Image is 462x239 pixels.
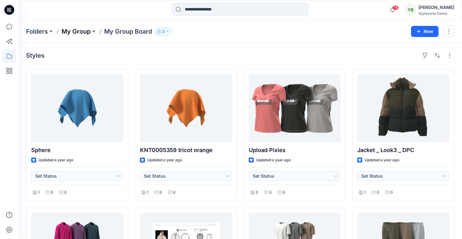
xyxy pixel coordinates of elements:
[405,4,416,15] div: YB
[269,189,272,196] p: 0
[140,146,232,155] p: KNT0005359 tricot orange
[31,74,123,142] a: Sphere
[411,26,439,37] button: New
[418,11,454,16] div: Stylezone Demo
[256,189,258,196] p: 3
[173,189,176,196] p: 0
[249,74,341,142] a: Upload Pixies
[418,4,454,11] div: [PERSON_NAME]
[390,189,393,196] p: 0
[51,189,53,196] p: 0
[38,189,40,196] p: 1
[104,27,152,36] p: My Group Board
[357,146,449,155] p: Jacket _ Look3 _ DPC
[26,27,48,36] a: Folders
[357,74,449,142] a: Jacket _ Look3 _ DPC
[140,74,232,142] a: KNT0005359 tricot orange
[39,157,73,163] p: Updated a year ago
[365,157,399,163] p: Updated a year ago
[377,189,379,196] p: 0
[155,27,172,36] button: 2
[392,5,399,10] span: 78
[249,146,341,155] p: Upload Pixies
[64,189,67,196] p: 0
[147,157,182,163] p: Updated a year ago
[162,28,164,35] p: 2
[31,146,123,155] p: Sphere
[256,157,291,163] p: Updated a year ago
[61,27,91,36] a: My Group
[147,189,148,196] p: 1
[364,189,366,196] p: 1
[283,189,285,196] p: 0
[26,52,45,59] h4: Styles
[159,189,162,196] p: 0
